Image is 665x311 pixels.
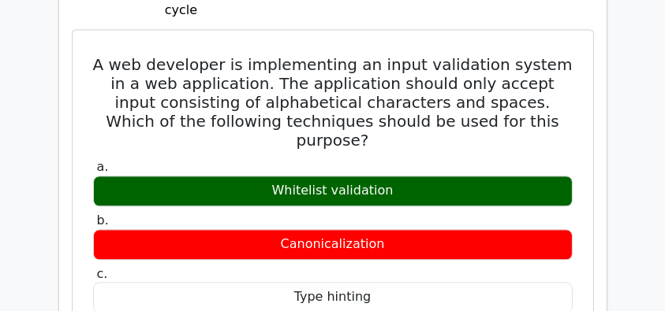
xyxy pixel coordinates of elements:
[93,229,573,260] div: Canonicalization
[92,55,574,150] h5: A web developer is implementing an input validation system in a web application. The application ...
[93,176,573,206] div: Whitelist validation
[97,266,108,281] span: c.
[97,159,109,174] span: a.
[97,213,109,228] span: b.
